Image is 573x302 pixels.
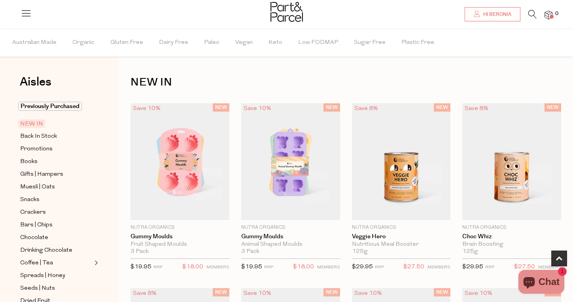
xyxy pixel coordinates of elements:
span: NEW [545,103,561,112]
span: Drinking Chocolate [20,246,72,255]
small: MEMBERS [206,265,229,270]
span: Sugar Free [354,29,386,57]
div: Save 10% [130,103,163,114]
a: Aisles [20,76,51,96]
p: Nutra Organics [462,224,561,231]
small: RRP [264,265,273,270]
span: Spreads | Honey [20,271,65,281]
a: Gummy Moulds [130,233,229,240]
small: MEMBERS [538,265,561,270]
span: Hi Beronia [481,11,511,18]
small: RRP [375,265,384,270]
a: Coffee | Tea [20,258,92,268]
button: Expand/Collapse Coffee | Tea [93,258,98,268]
span: Coffee | Tea [20,258,53,268]
div: Save 8% [130,288,159,299]
div: Animal Shaped Moulds [241,241,340,248]
span: NEW [323,288,340,296]
a: Snacks [20,195,92,205]
img: Part&Parcel [270,2,303,22]
a: Hi Beronia [465,7,520,21]
span: NEW [434,288,450,296]
a: Crackers [20,207,92,217]
span: Keto [269,29,282,57]
p: Nutra Organics [241,224,340,231]
small: MEMBERS [427,265,450,270]
span: Vegan [235,29,253,57]
span: 125g [352,248,368,255]
span: Previously Purchased [18,102,82,111]
span: Crackers [20,208,46,217]
div: Save 10% [352,288,384,299]
span: Bars | Chips [20,220,53,230]
a: Back In Stock [20,131,92,141]
div: Save 10% [241,103,274,114]
a: Spreads | Honey [20,271,92,281]
span: $18.00 [293,262,314,272]
a: Seeds | Nuts [20,283,92,293]
a: Books [20,157,92,167]
span: Dairy Free [159,29,188,57]
a: Previously Purchased [20,102,92,111]
span: Australian Made [12,29,57,57]
a: Chocolate [20,233,92,243]
span: Gluten Free [110,29,143,57]
div: Fruit Shaped Moulds [130,241,229,248]
span: Chocolate [20,233,48,243]
span: Paleo [204,29,219,57]
a: Gummy Moulds [241,233,340,240]
p: Nutra Organics [352,224,451,231]
span: NEW [323,103,340,112]
div: Save 10% [462,288,495,299]
img: Gummy Moulds [241,103,340,220]
small: RRP [485,265,494,270]
span: Promotions [20,144,53,154]
img: Choc Whiz [462,103,561,220]
a: Promotions [20,144,92,154]
span: $29.95 [352,264,373,270]
span: Books [20,157,38,167]
span: Back In Stock [20,132,57,141]
span: $19.95 [130,264,151,270]
span: NEW [213,288,229,296]
a: NEW IN [20,119,92,129]
img: Veggie Hero [352,103,451,220]
span: NEW [434,103,450,112]
div: Save 10% [241,288,274,299]
span: $18.00 [182,262,203,272]
span: Organic [72,29,95,57]
h1: NEW IN [130,73,561,91]
img: Gummy Moulds [130,103,229,220]
span: Muesli | Oats [20,182,55,192]
span: 125g [462,248,478,255]
p: Nutra Organics [130,224,229,231]
span: $27.50 [403,262,424,272]
span: 3 Pack [130,248,149,255]
span: 3 Pack [241,248,259,255]
a: Gifts | Hampers [20,169,92,179]
a: Veggie Hero [352,233,451,240]
span: 0 [553,10,560,17]
a: Choc Whiz [462,233,561,240]
span: Aisles [20,73,51,91]
span: NEW [213,103,229,112]
span: Snacks [20,195,40,205]
span: Plastic Free [401,29,434,57]
a: Bars | Chips [20,220,92,230]
div: Brain Boosting [462,241,561,248]
a: 0 [545,11,552,19]
span: Gifts | Hampers [20,170,63,179]
small: MEMBERS [317,265,340,270]
span: $19.95 [241,264,262,270]
span: $29.95 [462,264,483,270]
span: Low FODMAP [298,29,338,57]
div: Save 8% [352,103,380,114]
span: NEW IN [18,120,45,128]
span: Seeds | Nuts [20,284,55,293]
small: RRP [153,265,163,270]
a: Muesli | Oats [20,182,92,192]
span: $27.50 [514,262,535,272]
inbox-online-store-chat: Shopify online store chat [516,270,567,296]
a: Drinking Chocolate [20,245,92,255]
div: Nutritious Meal Booster [352,241,451,248]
